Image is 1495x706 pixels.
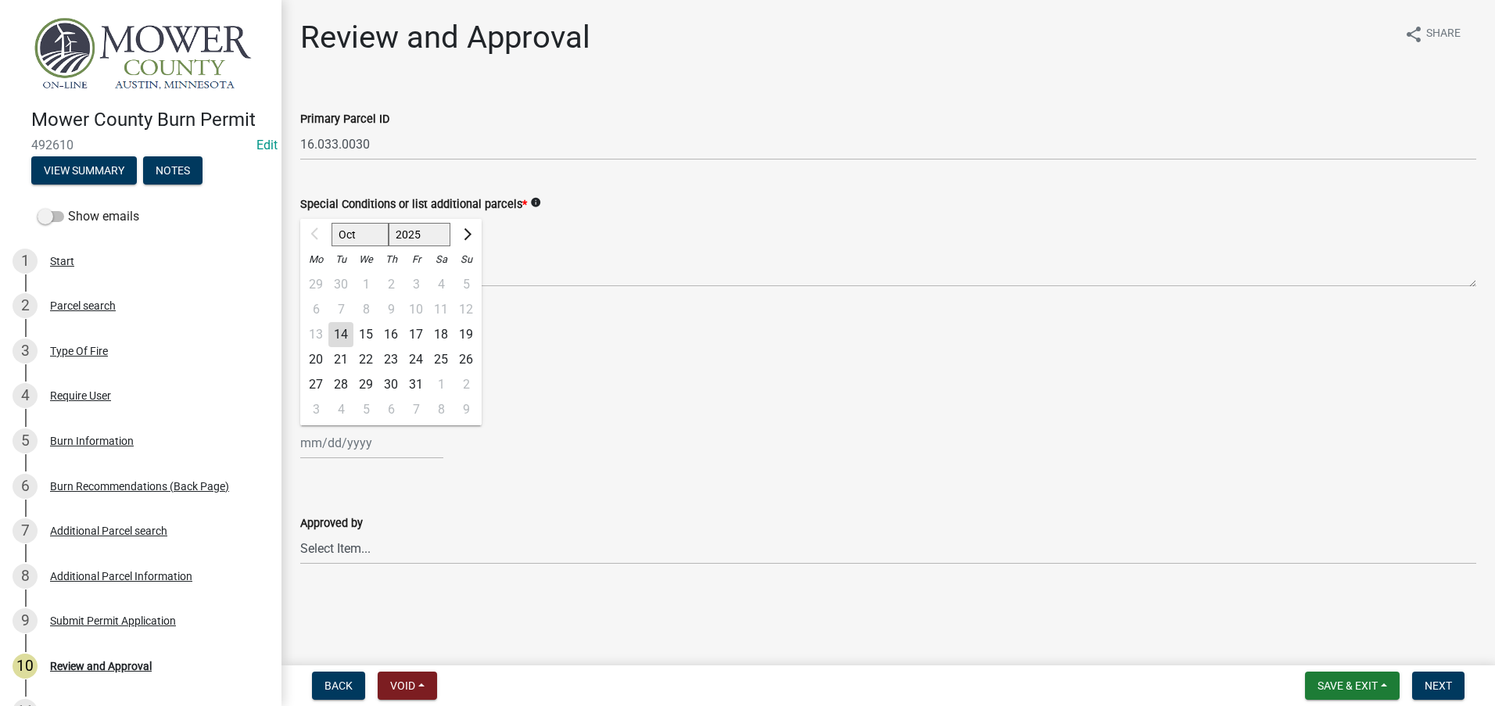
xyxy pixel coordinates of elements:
[378,372,403,397] div: 30
[389,223,451,246] select: Select year
[50,571,192,582] div: Additional Parcel Information
[303,397,328,422] div: 3
[50,481,229,492] div: Burn Recommendations (Back Page)
[403,372,428,397] div: Friday, October 31, 2025
[303,372,328,397] div: Monday, October 27, 2025
[378,347,403,372] div: Thursday, October 23, 2025
[13,474,38,499] div: 6
[303,347,328,372] div: Monday, October 20, 2025
[13,383,38,408] div: 4
[353,322,378,347] div: 15
[378,397,403,422] div: Thursday, November 6, 2025
[1426,25,1461,44] span: Share
[13,293,38,318] div: 2
[428,397,454,422] div: 8
[428,322,454,347] div: 18
[300,427,443,459] input: mm/dd/yyyy
[390,679,415,692] span: Void
[1404,25,1423,44] i: share
[31,138,250,152] span: 492610
[353,322,378,347] div: Wednesday, October 15, 2025
[300,199,527,210] label: Special Conditions or list additional parcels
[1392,19,1473,49] button: shareShare
[403,347,428,372] div: 24
[13,564,38,589] div: 8
[457,222,475,247] button: Next month
[378,347,403,372] div: 23
[31,156,137,185] button: View Summary
[1412,672,1465,700] button: Next
[454,247,479,272] div: Su
[143,165,203,177] wm-modal-confirm: Notes
[454,322,479,347] div: 19
[378,322,403,347] div: 16
[303,372,328,397] div: 27
[328,372,353,397] div: Tuesday, October 28, 2025
[13,654,38,679] div: 10
[428,322,454,347] div: Saturday, October 18, 2025
[31,165,137,177] wm-modal-confirm: Summary
[50,256,74,267] div: Start
[256,138,278,152] a: Edit
[353,372,378,397] div: 29
[50,525,167,536] div: Additional Parcel search
[428,372,454,397] div: 1
[428,347,454,372] div: 25
[50,390,111,401] div: Require User
[13,339,38,364] div: 3
[50,435,134,446] div: Burn Information
[300,518,363,529] label: Approved by
[303,397,328,422] div: Monday, November 3, 2025
[13,518,38,543] div: 7
[454,397,479,422] div: Sunday, November 9, 2025
[353,347,378,372] div: Wednesday, October 22, 2025
[428,347,454,372] div: Saturday, October 25, 2025
[50,300,116,311] div: Parcel search
[403,372,428,397] div: 31
[256,138,278,152] wm-modal-confirm: Edit Application Number
[454,397,479,422] div: 9
[403,397,428,422] div: Friday, November 7, 2025
[1425,679,1452,692] span: Next
[353,372,378,397] div: Wednesday, October 29, 2025
[31,16,256,92] img: Mower County, Minnesota
[530,197,541,208] i: info
[50,661,152,672] div: Review and Approval
[303,247,328,272] div: Mo
[403,247,428,272] div: Fr
[378,247,403,272] div: Th
[378,372,403,397] div: Thursday, October 30, 2025
[50,615,176,626] div: Submit Permit Application
[353,397,378,422] div: 5
[454,322,479,347] div: Sunday, October 19, 2025
[403,397,428,422] div: 7
[353,347,378,372] div: 22
[403,322,428,347] div: Friday, October 17, 2025
[403,322,428,347] div: 17
[312,672,365,700] button: Back
[303,347,328,372] div: 20
[353,397,378,422] div: Wednesday, November 5, 2025
[328,347,353,372] div: 21
[428,397,454,422] div: Saturday, November 8, 2025
[1318,679,1378,692] span: Save & Exit
[378,322,403,347] div: Thursday, October 16, 2025
[143,156,203,185] button: Notes
[454,372,479,397] div: Sunday, November 2, 2025
[328,347,353,372] div: Tuesday, October 21, 2025
[454,347,479,372] div: Sunday, October 26, 2025
[13,428,38,453] div: 5
[50,346,108,357] div: Type Of Fire
[31,109,269,131] h4: Mower County Burn Permit
[454,372,479,397] div: 2
[378,397,403,422] div: 6
[300,19,590,56] h1: Review and Approval
[328,322,353,347] div: Tuesday, October 14, 2025
[328,247,353,272] div: Tu
[403,347,428,372] div: Friday, October 24, 2025
[300,114,389,125] label: Primary Parcel ID
[378,672,437,700] button: Void
[353,247,378,272] div: We
[328,372,353,397] div: 28
[13,249,38,274] div: 1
